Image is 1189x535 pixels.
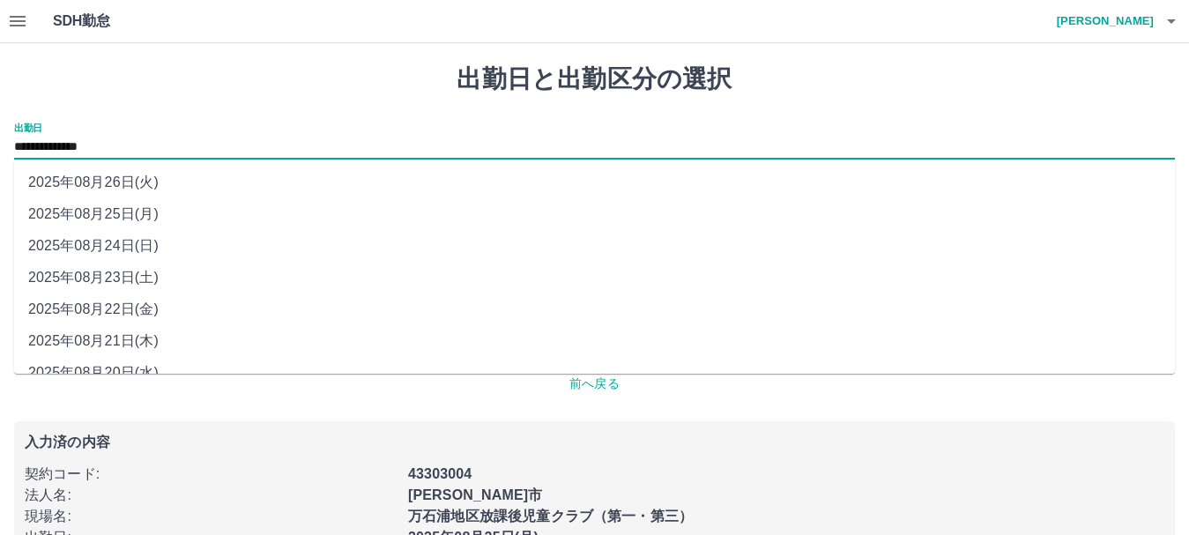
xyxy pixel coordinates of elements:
p: 法人名 : [25,485,398,506]
li: 2025年08月25日(月) [14,198,1175,230]
li: 2025年08月21日(木) [14,325,1175,357]
li: 2025年08月22日(金) [14,294,1175,325]
p: 現場名 : [25,506,398,527]
b: [PERSON_NAME]市 [408,487,542,502]
li: 2025年08月24日(日) [14,230,1175,262]
b: 43303004 [408,466,472,481]
b: 万石浦地区放課後児童クラブ（第一・第三） [408,509,693,524]
li: 2025年08月26日(火) [14,167,1175,198]
li: 2025年08月20日(水) [14,357,1175,389]
label: 出勤日 [14,121,42,134]
p: 契約コード : [25,464,398,485]
p: 前へ戻る [14,375,1175,393]
p: 入力済の内容 [25,435,1164,450]
h1: 出勤日と出勤区分の選択 [14,64,1175,94]
li: 2025年08月23日(土) [14,262,1175,294]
